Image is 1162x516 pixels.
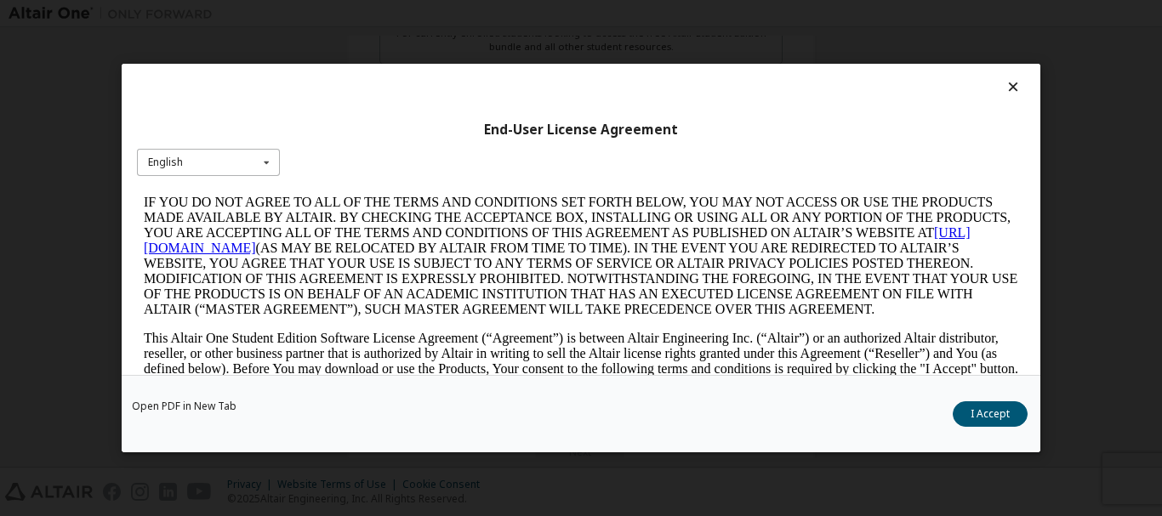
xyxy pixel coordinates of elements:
[148,157,183,167] div: English
[132,401,236,411] a: Open PDF in New Tab
[7,145,881,206] p: This Altair One Student Edition Software License Agreement (“Agreement”) is between Altair Engine...
[7,39,834,69] a: [URL][DOMAIN_NAME]
[7,219,881,250] p: From time to time, Altair may modify this Agreement. Altair will use reasonable efforts to notify...
[7,9,881,131] p: IF YOU DO NOT AGREE TO ALL OF THE TERMS AND CONDITIONS SET FORTH BELOW, YOU MAY NOT ACCESS OR USE...
[137,122,1025,139] div: End-User License Agreement
[953,401,1028,427] button: I Accept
